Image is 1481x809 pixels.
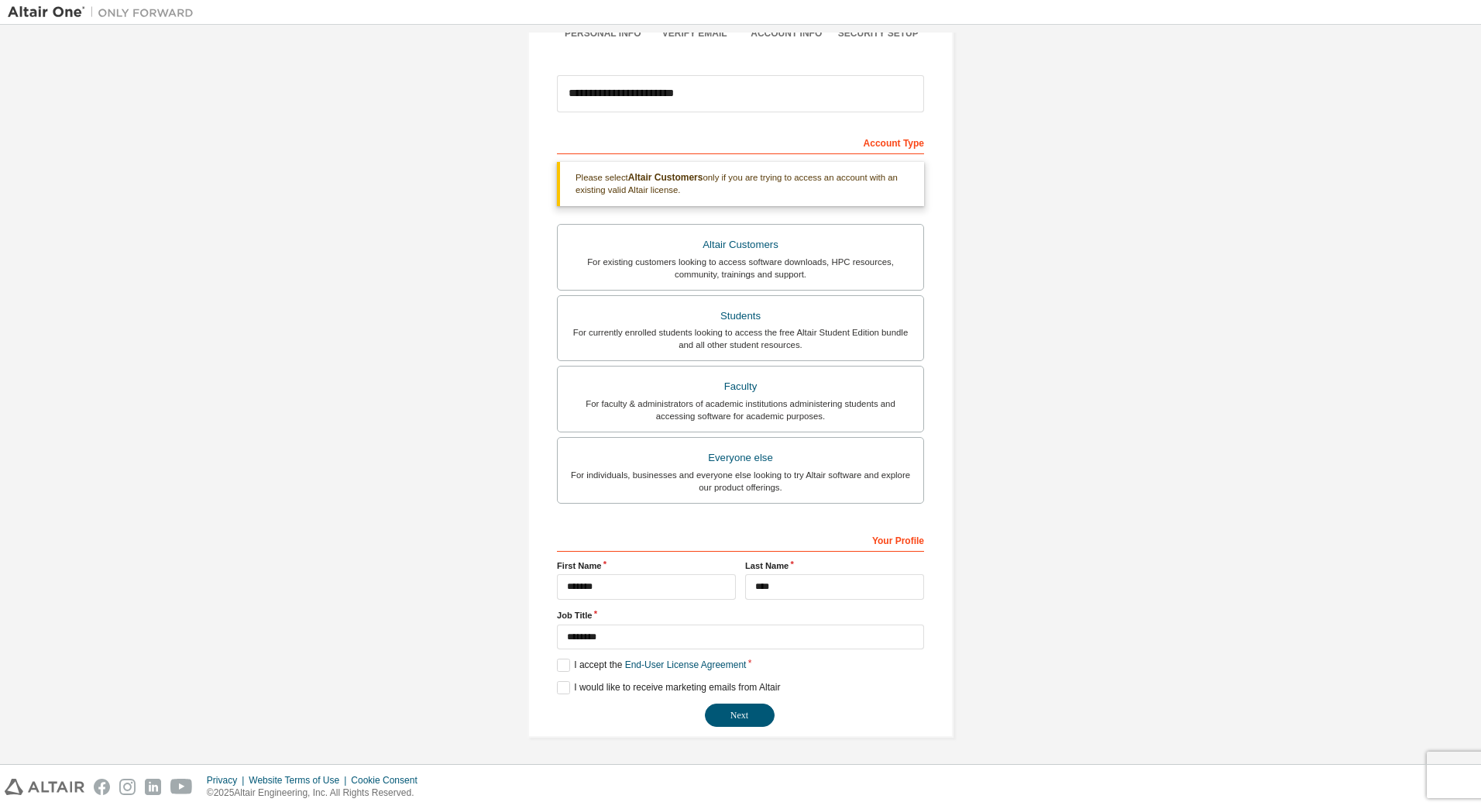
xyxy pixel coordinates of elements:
[628,172,703,183] b: Altair Customers
[649,27,741,40] div: Verify Email
[557,559,736,572] label: First Name
[557,659,746,672] label: I accept the
[567,326,914,351] div: For currently enrolled students looking to access the free Altair Student Edition bundle and all ...
[557,681,780,694] label: I would like to receive marketing emails from Altair
[170,779,193,795] img: youtube.svg
[557,129,924,154] div: Account Type
[557,27,649,40] div: Personal Info
[557,609,924,621] label: Job Title
[567,256,914,281] div: For existing customers looking to access software downloads, HPC resources, community, trainings ...
[557,162,924,206] div: Please select only if you are trying to access an account with an existing valid Altair license.
[740,27,833,40] div: Account Info
[567,447,914,469] div: Everyone else
[567,376,914,398] div: Faculty
[567,398,914,422] div: For faculty & administrators of academic institutions administering students and accessing softwa...
[351,774,426,787] div: Cookie Consent
[567,234,914,256] div: Altair Customers
[625,659,747,670] a: End-User License Agreement
[557,527,924,552] div: Your Profile
[5,779,84,795] img: altair_logo.svg
[705,704,775,727] button: Next
[94,779,110,795] img: facebook.svg
[567,469,914,494] div: For individuals, businesses and everyone else looking to try Altair software and explore our prod...
[207,787,427,800] p: © 2025 Altair Engineering, Inc. All Rights Reserved.
[145,779,161,795] img: linkedin.svg
[119,779,136,795] img: instagram.svg
[207,774,249,787] div: Privacy
[249,774,351,787] div: Website Terms of Use
[745,559,924,572] label: Last Name
[833,27,925,40] div: Security Setup
[567,305,914,327] div: Students
[8,5,201,20] img: Altair One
